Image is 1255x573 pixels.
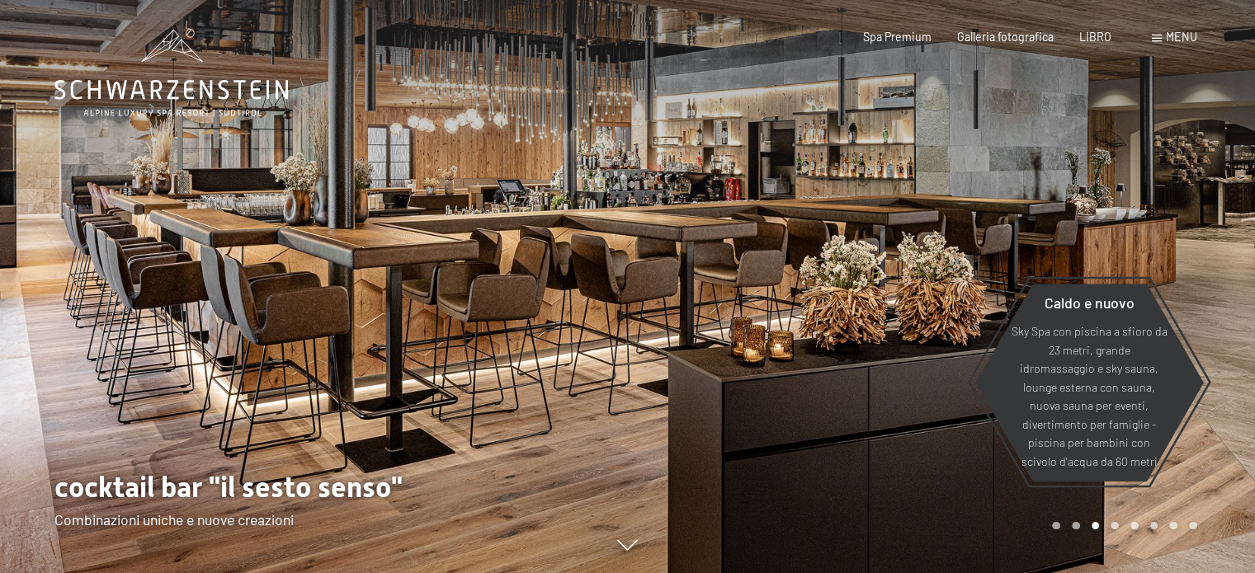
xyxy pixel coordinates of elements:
[1092,522,1100,530] div: Carousel Page 3 (Current Slide)
[974,283,1204,482] a: Caldo e nuovo Sky Spa con piscina a sfioro da 23 metri, grande idromassaggio e sky sauna, lounge ...
[1166,30,1197,44] font: menu
[1046,522,1196,530] div: Paginazione carosello
[863,30,932,44] a: Spa Premium
[1111,522,1119,530] div: Pagina 4 del carosello
[1079,30,1111,44] a: LIBRO
[1052,522,1060,530] div: Pagina Carosello 1 (Diapositiva corrente)
[1044,294,1134,312] font: Caldo e nuovo
[1072,522,1080,530] div: Carousel Page 2
[1150,522,1158,530] div: Pagina 6 della giostra
[1189,522,1197,530] div: Pagina 8 della giostra
[1011,324,1167,468] font: Sky Spa con piscina a sfioro da 23 metri, grande idromassaggio e sky sauna, lounge esterna con sa...
[957,30,1054,44] a: Galleria fotografica
[1130,522,1139,530] div: Pagina 5 della giostra
[1169,522,1177,530] div: Carosello Pagina 7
